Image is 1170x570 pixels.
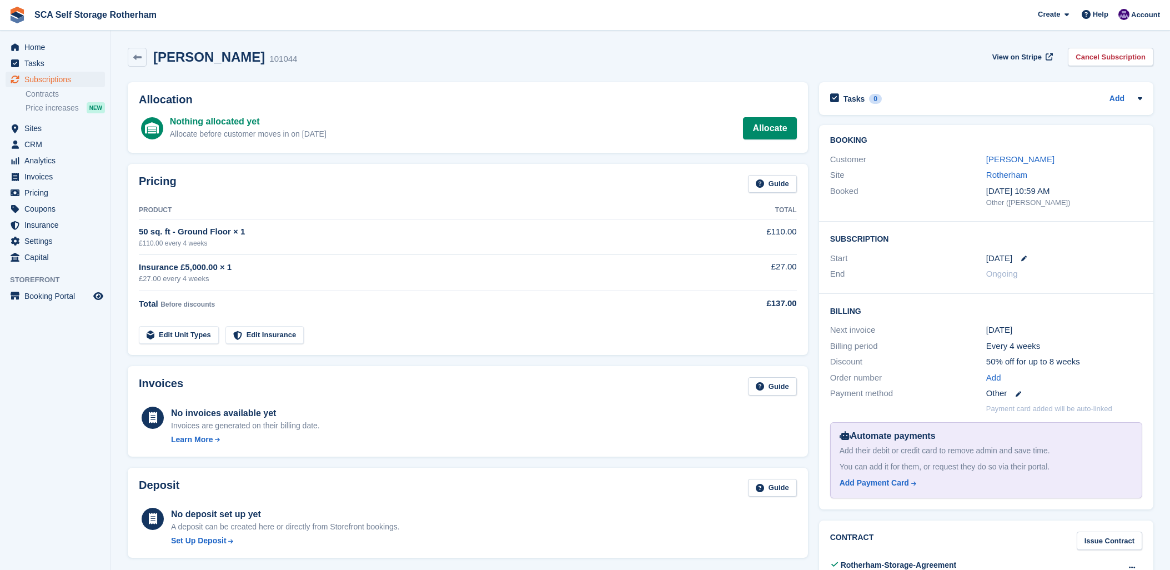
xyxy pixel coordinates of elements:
[1077,532,1142,550] a: Issue Contract
[840,461,1133,473] div: You can add it for them, or request they do so via their portal.
[170,115,327,128] div: Nothing allocated yet
[830,185,986,208] div: Booked
[830,340,986,353] div: Billing period
[139,175,177,193] h2: Pricing
[748,479,797,497] a: Guide
[830,153,986,166] div: Customer
[26,103,79,113] span: Price increases
[992,52,1042,63] span: View on Stripe
[171,535,400,547] a: Set Up Deposit
[153,49,265,64] h2: [PERSON_NAME]
[986,269,1018,278] span: Ongoing
[170,128,327,140] div: Allocate before customer moves in on [DATE]
[139,261,695,274] div: Insurance £5,000.00 × 1
[830,356,986,368] div: Discount
[830,372,986,384] div: Order number
[6,288,105,304] a: menu
[269,53,297,66] div: 101044
[1038,9,1060,20] span: Create
[225,326,304,344] a: Edit Insurance
[92,289,105,303] a: Preview store
[6,249,105,265] a: menu
[24,39,91,55] span: Home
[840,477,1128,489] a: Add Payment Card
[830,305,1142,316] h2: Billing
[24,185,91,201] span: Pricing
[171,508,400,521] div: No deposit set up yet
[1109,93,1124,106] a: Add
[139,377,183,396] h2: Invoices
[6,72,105,87] a: menu
[24,121,91,136] span: Sites
[171,535,227,547] div: Set Up Deposit
[30,6,161,24] a: SCA Self Storage Rotherham
[139,202,695,219] th: Product
[24,249,91,265] span: Capital
[695,254,797,291] td: £27.00
[26,89,105,99] a: Contracts
[830,169,986,182] div: Site
[830,268,986,281] div: End
[24,137,91,152] span: CRM
[6,153,105,168] a: menu
[986,356,1142,368] div: 50% off for up to 8 weeks
[986,340,1142,353] div: Every 4 weeks
[840,429,1133,443] div: Automate payments
[24,72,91,87] span: Subscriptions
[6,39,105,55] a: menu
[840,477,909,489] div: Add Payment Card
[139,479,179,497] h2: Deposit
[139,299,158,308] span: Total
[830,233,1142,244] h2: Subscription
[139,326,219,344] a: Edit Unit Types
[24,169,91,184] span: Invoices
[24,201,91,217] span: Coupons
[1118,9,1129,20] img: Kelly Neesham
[840,445,1133,457] div: Add their debit or credit card to remove admin and save time.
[139,273,695,284] div: £27.00 every 4 weeks
[986,387,1142,400] div: Other
[695,219,797,254] td: £110.00
[1131,9,1160,21] span: Account
[26,102,105,114] a: Price increases NEW
[171,434,320,446] a: Learn More
[6,121,105,136] a: menu
[986,185,1142,198] div: [DATE] 10:59 AM
[6,201,105,217] a: menu
[6,169,105,184] a: menu
[139,226,695,238] div: 50 sq. ft - Ground Floor × 1
[869,94,882,104] div: 0
[986,403,1112,414] p: Payment card added will be auto-linked
[24,217,91,233] span: Insurance
[830,532,874,550] h2: Contract
[171,407,320,420] div: No invoices available yet
[830,252,986,265] div: Start
[986,252,1012,265] time: 2025-09-07 23:00:00 UTC
[748,175,797,193] a: Guide
[6,185,105,201] a: menu
[6,217,105,233] a: menu
[986,170,1027,179] a: Rotherham
[988,48,1055,66] a: View on Stripe
[171,434,213,446] div: Learn More
[171,420,320,432] div: Invoices are generated on their billing date.
[6,137,105,152] a: menu
[986,197,1142,208] div: Other ([PERSON_NAME])
[24,233,91,249] span: Settings
[843,94,865,104] h2: Tasks
[1068,48,1153,66] a: Cancel Subscription
[830,136,1142,145] h2: Booking
[24,288,91,304] span: Booking Portal
[139,238,695,248] div: £110.00 every 4 weeks
[695,202,797,219] th: Total
[748,377,797,396] a: Guide
[24,56,91,71] span: Tasks
[986,372,1001,384] a: Add
[986,154,1054,164] a: [PERSON_NAME]
[830,324,986,337] div: Next invoice
[6,233,105,249] a: menu
[986,324,1142,337] div: [DATE]
[1093,9,1108,20] span: Help
[87,102,105,113] div: NEW
[24,153,91,168] span: Analytics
